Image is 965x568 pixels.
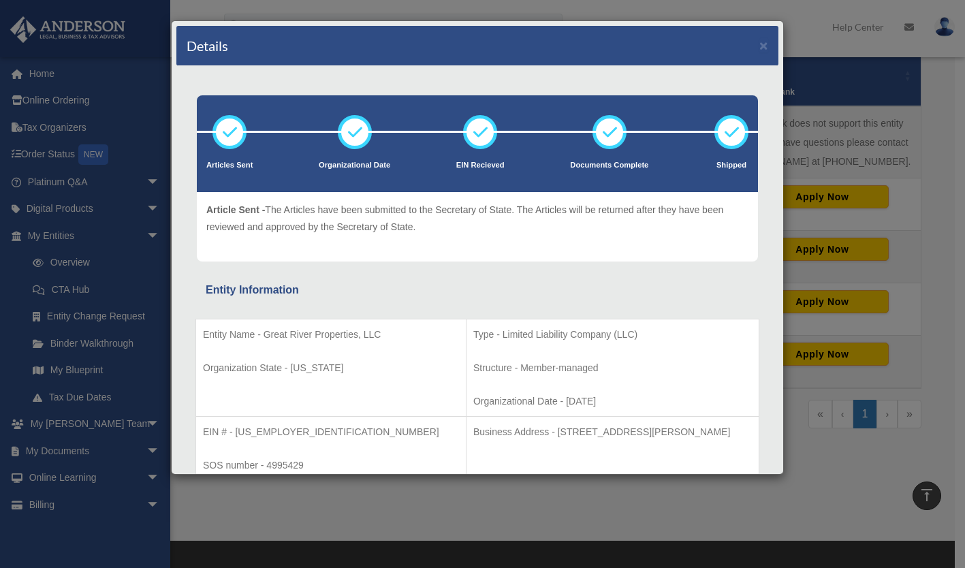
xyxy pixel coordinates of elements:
[203,326,459,343] p: Entity Name - Great River Properties, LLC
[206,204,265,215] span: Article Sent -
[203,424,459,441] p: EIN # - [US_EMPLOYER_IDENTIFICATION_NUMBER]
[570,159,648,172] p: Documents Complete
[206,281,749,300] div: Entity Information
[473,424,752,441] p: Business Address - [STREET_ADDRESS][PERSON_NAME]
[203,360,459,377] p: Organization State - [US_STATE]
[206,159,253,172] p: Articles Sent
[319,159,390,172] p: Organizational Date
[456,159,505,172] p: EIN Recieved
[714,159,748,172] p: Shipped
[473,360,752,377] p: Structure - Member-managed
[187,36,228,55] h4: Details
[759,38,768,52] button: ×
[473,393,752,410] p: Organizational Date - [DATE]
[206,202,748,235] p: The Articles have been submitted to the Secretary of State. The Articles will be returned after t...
[473,326,752,343] p: Type - Limited Liability Company (LLC)
[203,457,459,474] p: SOS number - 4995429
